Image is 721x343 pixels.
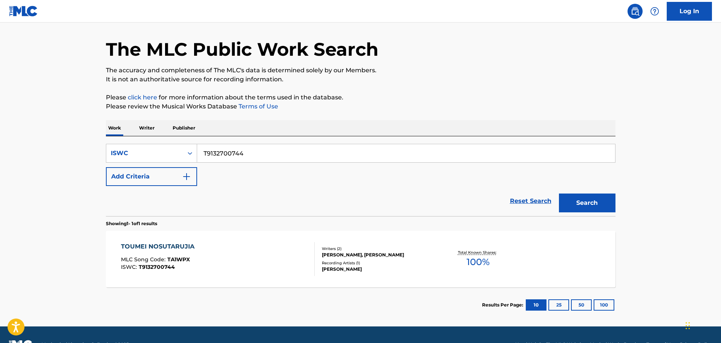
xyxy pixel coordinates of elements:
[458,250,498,255] p: Total Known Shares:
[106,93,615,102] p: Please for more information about the terms used in the database.
[121,256,167,263] span: MLC Song Code :
[9,6,38,17] img: MLC Logo
[128,94,157,101] a: click here
[106,102,615,111] p: Please review the Musical Works Database
[121,264,139,270] span: ISWC :
[667,2,712,21] a: Log In
[683,307,721,343] div: チャットウィジェット
[170,120,197,136] p: Publisher
[106,220,157,227] p: Showing 1 - 1 of 1 results
[322,252,436,258] div: [PERSON_NAME], [PERSON_NAME]
[182,172,191,181] img: 9d2ae6d4665cec9f34b9.svg
[686,314,690,337] div: ドラッグ
[106,120,123,136] p: Work
[322,246,436,252] div: Writers ( 2 )
[650,7,659,16] img: help
[106,66,615,75] p: The accuracy and completeness of The MLC's data is determined solely by our Members.
[482,302,525,308] p: Results Per Page:
[106,167,197,186] button: Add Criteria
[594,299,614,311] button: 100
[628,4,643,19] a: Public Search
[322,266,436,273] div: [PERSON_NAME]
[683,307,721,343] iframe: Chat Widget
[106,231,615,287] a: TOUMEI NOSUTARUJIAMLC Song Code:TA1WPXISWC:T9132700744Writers (2)[PERSON_NAME], [PERSON_NAME]Reco...
[106,144,615,216] form: Search Form
[322,260,436,266] div: Recording Artists ( 1 )
[121,242,198,251] div: TOUMEI NOSUTARUJIA
[106,75,615,84] p: It is not an authoritative source for recording information.
[106,38,378,61] h1: The MLC Public Work Search
[237,103,278,110] a: Terms of Use
[559,194,615,212] button: Search
[571,299,592,311] button: 50
[137,120,157,136] p: Writer
[647,4,662,19] div: Help
[631,7,640,16] img: search
[467,255,490,269] span: 100 %
[506,193,555,209] a: Reset Search
[167,256,190,263] span: TA1WPX
[111,149,179,158] div: ISWC
[139,264,175,270] span: T9132700744
[526,299,546,311] button: 10
[548,299,569,311] button: 25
